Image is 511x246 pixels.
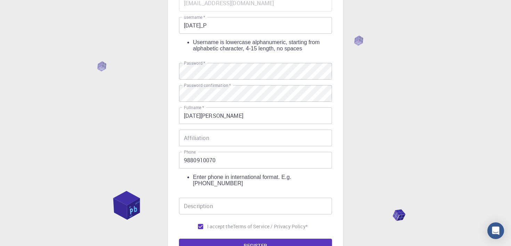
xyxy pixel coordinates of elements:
p: Terms of Service / Privacy Policy * [233,223,308,230]
label: Password [184,60,205,66]
label: Fullname [184,105,204,110]
div: Username is lowercase alphanumeric, starting from alphabetic character, 4-15 length, no spaces [193,39,332,52]
span: I accept the [207,223,233,230]
label: username [184,14,205,20]
div: Open Intercom Messenger [487,222,504,239]
label: Password confirmation [184,82,231,88]
a: Terms of Service / Privacy Policy* [233,223,308,230]
label: Phone [184,149,196,155]
div: Enter phone in international format. E.g. [PHONE_NUMBER] [193,174,332,187]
